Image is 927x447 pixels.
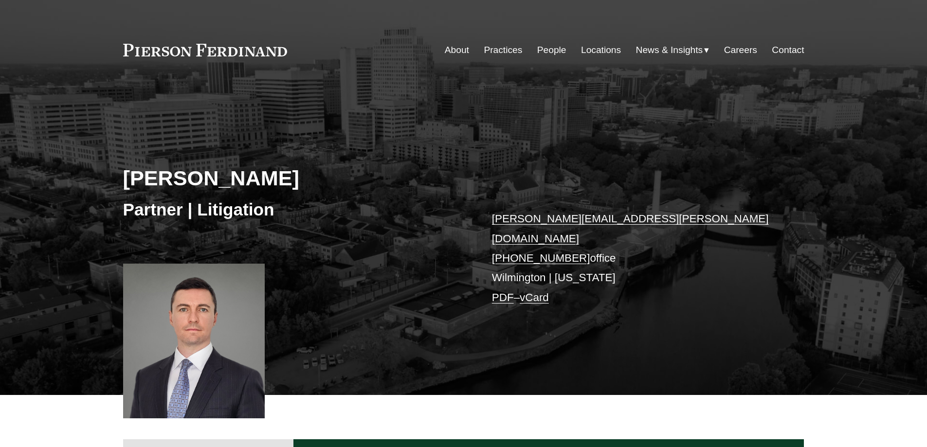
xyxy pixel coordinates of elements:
[445,41,469,59] a: About
[537,41,566,59] a: People
[581,41,621,59] a: Locations
[636,41,709,59] a: folder dropdown
[520,291,549,304] a: vCard
[772,41,804,59] a: Contact
[484,41,522,59] a: Practices
[636,42,703,59] span: News & Insights
[492,213,769,244] a: [PERSON_NAME][EMAIL_ADDRESS][PERSON_NAME][DOMAIN_NAME]
[492,252,590,264] a: [PHONE_NUMBER]
[492,291,514,304] a: PDF
[492,209,776,307] p: office Wilmington | [US_STATE] –
[123,199,464,220] h3: Partner | Litigation
[123,165,464,191] h2: [PERSON_NAME]
[724,41,757,59] a: Careers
